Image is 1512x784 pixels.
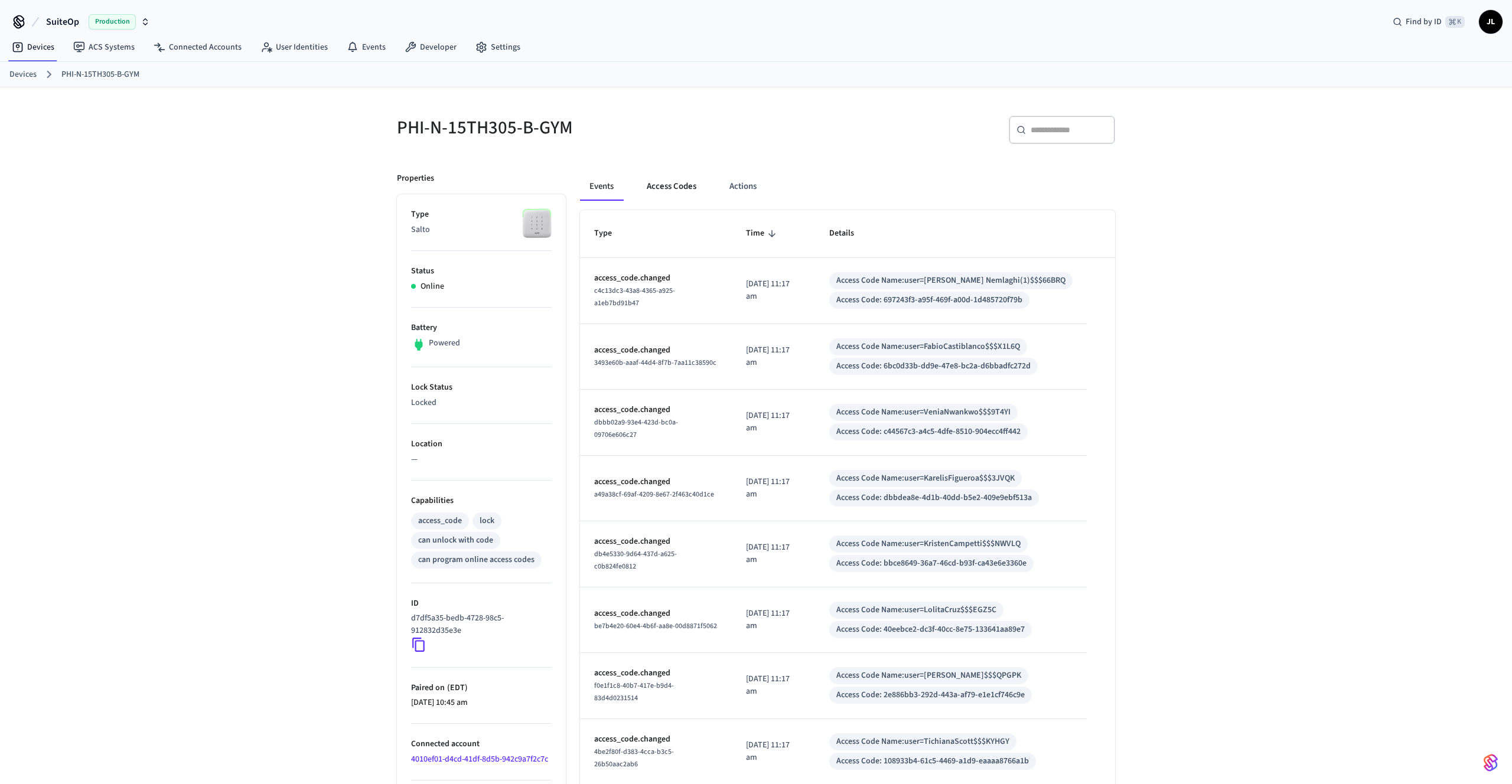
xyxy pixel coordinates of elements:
[594,286,675,308] span: c4c13dc3-43a8-4365-a925-a1eb7bd91b47
[411,265,552,277] p: Status
[746,607,801,632] p: [DATE] 11:17 am
[1480,11,1501,32] span: JL
[746,344,801,369] p: [DATE] 11:17 am
[1484,753,1498,772] img: SeamLogoGradient.69752ec5.svg
[445,682,468,694] span: ( EDT )
[720,172,766,201] button: Actions
[89,14,136,30] span: Production
[836,669,1021,682] div: Access Code Name: user=[PERSON_NAME]$$$QPGPK
[594,272,718,285] p: access_code.changed
[1479,10,1503,34] button: JL
[466,37,530,58] a: Settings
[637,172,706,201] button: Access Codes
[397,172,434,185] p: Properties
[836,492,1032,504] div: Access Code: dbbdea8e-4d1b-40dd-b5e2-409e9ebf513a
[337,37,395,58] a: Events
[411,753,548,765] a: 4010ef01-d4cd-41df-8d5b-942c9a7f2c7c
[594,549,677,571] span: db4e5330-9d64-437d-a625-c0b824fe0812
[144,37,251,58] a: Connected Accounts
[594,667,718,680] p: access_code.changed
[64,37,144,58] a: ACS Systems
[594,607,718,620] p: access_code.changed
[594,535,718,548] p: access_code.changed
[836,341,1020,353] div: Access Code Name: user=FabioCastiblanco$$$X1L6Q
[411,224,552,236] p: Salto
[746,410,801,435] p: [DATE] 11:17 am
[411,322,552,334] p: Battery
[746,278,801,303] p: [DATE] 11:17 am
[836,755,1029,767] div: Access Code: 108933b4-61c5-4469-a1d9-eaaaa8766a1b
[594,747,674,769] span: 4be2f80f-d383-4cca-b3c5-26b50aac2ab6
[594,476,718,488] p: access_code.changed
[251,37,337,58] a: User Identities
[46,15,79,29] span: SuiteOp
[421,280,444,293] p: Online
[411,738,552,750] p: Connected account
[418,554,535,566] div: can program online access codes
[594,733,718,746] p: access_code.changed
[746,673,801,698] p: [DATE] 11:17 am
[580,172,1115,201] div: ant example
[2,37,64,58] a: Devices
[836,406,1011,419] div: Access Code Name: user=VeniaNwankwo$$$9T4YI
[594,417,678,440] span: dbbb02a9-93e4-423d-bc0a-09706e606c27
[1383,11,1474,32] div: Find by ID⌘ K
[836,689,1025,701] div: Access Code: 2e886bb3-292d-443a-af79-e1e1cf746c9e
[397,116,749,140] h5: PHI-N-15TH305-B-GYM
[411,381,552,394] p: Lock Status
[836,538,1021,550] div: Access Code Name: user=KristenCampetti$$$NWVLQ
[746,476,801,501] p: [DATE] 11:17 am
[836,736,1009,748] div: Access Code Name: user=TichianaScott$$$KYHGY
[594,358,716,368] span: 3493e60b-aaaf-44d4-8f7b-7aa11c38590c
[480,515,494,527] div: lock
[836,426,1021,438] div: Access Code: c44567c3-a4c5-4dfe-8510-904ecc4ff442
[429,337,460,349] p: Powered
[746,541,801,566] p: [DATE] 11:17 am
[411,397,552,409] p: Locked
[395,37,466,58] a: Developer
[411,495,552,507] p: Capabilities
[61,68,139,81] a: PHI-N-15TH305-B-GYM
[411,612,547,637] p: d7df5a35-bedb-4728-98c5-912832d35e3e
[746,224,780,243] span: Time
[836,604,996,616] div: Access Code Name: user=LolitaCruz$$$EGZ5C
[1406,16,1442,28] span: Find by ID
[836,472,1015,485] div: Access Code Name: user=KarelisFigueroa$$$3JVQK
[836,294,1022,306] div: Access Code: 697243f3-a95f-469f-a00d-1d485720f79b
[594,404,718,416] p: access_code.changed
[418,515,462,527] div: access_code
[836,557,1027,570] div: Access Code: bbce8649-36a7-46cd-b93f-ca43e6e3360e
[411,438,552,450] p: Location
[594,489,714,499] span: a49a38cf-69af-4209-8e67-2f463c40d1ce
[836,360,1031,373] div: Access Code: 6bc0d33b-dd9e-47e8-bc2a-d6bbadfc272d
[594,224,627,243] span: Type
[829,224,869,243] span: Details
[594,621,717,631] span: be7b4e20-60e4-4b6f-aa8e-00d8871f5062
[411,208,552,221] p: Type
[418,534,493,547] div: can unlock with code
[411,453,552,466] p: —
[1445,16,1465,28] span: ⌘ K
[9,68,37,81] a: Devices
[594,344,718,357] p: access_code.changed
[580,172,623,201] button: Events
[411,597,552,610] p: ID
[746,739,801,764] p: [DATE] 11:17 am
[594,681,674,703] span: f0e1f1c8-40b7-417e-b9d4-83d4d0231514
[836,623,1025,636] div: Access Code: 40eebce2-dc3f-40cc-8e75-133641aa89e7
[836,275,1065,287] div: Access Code Name: user=[PERSON_NAME] Nemlaghi(1)$$$66BRQ
[411,682,552,694] p: Paired on
[522,208,552,238] img: salto_wallreader_pin
[411,697,552,709] p: [DATE] 10:45 am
